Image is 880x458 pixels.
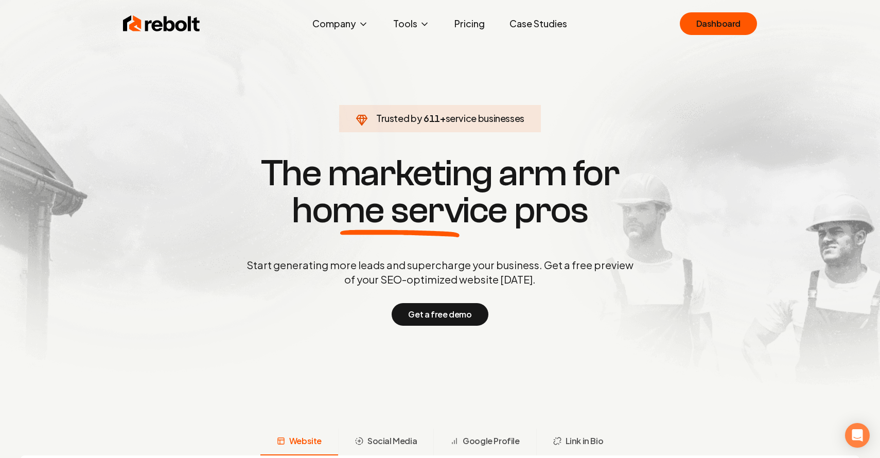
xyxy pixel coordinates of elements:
span: Social Media [367,435,417,447]
span: service businesses [446,112,525,124]
img: Rebolt Logo [123,13,200,34]
div: Open Intercom Messenger [845,423,870,448]
button: Google Profile [433,429,536,455]
span: 611 [424,111,440,126]
h1: The marketing arm for pros [193,155,687,229]
span: Google Profile [463,435,519,447]
span: Website [289,435,322,447]
p: Start generating more leads and supercharge your business. Get a free preview of your SEO-optimiz... [244,258,636,287]
span: Link in Bio [566,435,604,447]
span: Trusted by [376,112,422,124]
span: + [440,112,446,124]
a: Case Studies [501,13,575,34]
button: Website [260,429,338,455]
button: Company [304,13,377,34]
a: Dashboard [680,12,757,35]
span: home service [292,192,507,229]
button: Social Media [338,429,433,455]
button: Link in Bio [536,429,620,455]
a: Pricing [446,13,493,34]
button: Get a free demo [392,303,488,326]
button: Tools [385,13,438,34]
